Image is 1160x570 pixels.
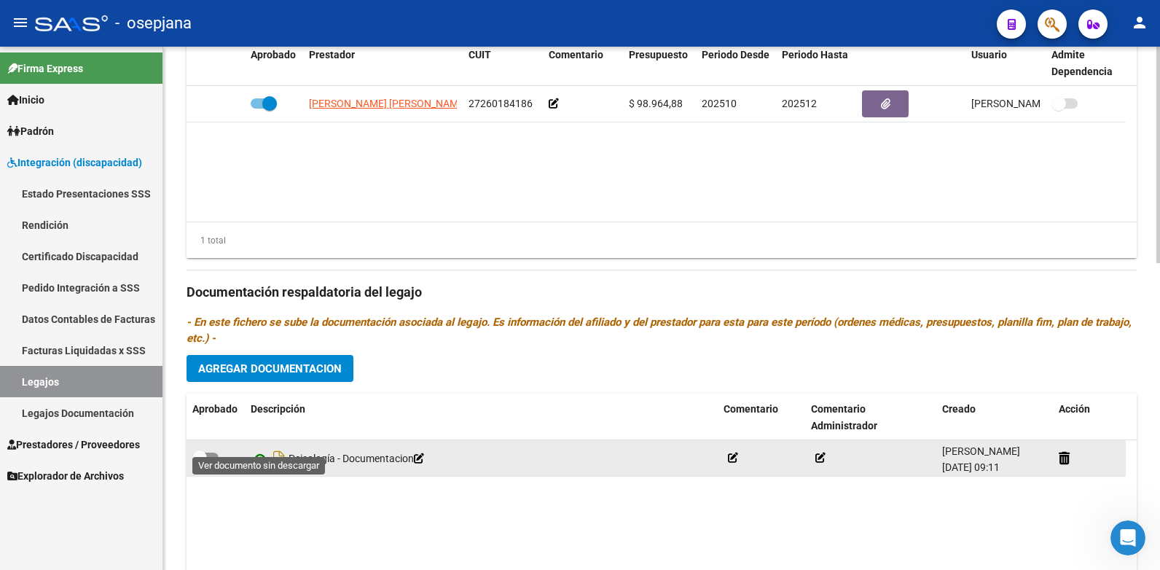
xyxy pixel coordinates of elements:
span: [PERSON_NAME] [DATE] [971,98,1086,109]
span: Explorador de Archivos [7,468,124,484]
datatable-header-cell: Prestador [303,39,463,87]
span: Integración (discapacidad) [7,155,142,171]
span: [PERSON_NAME] [PERSON_NAME] [309,98,467,109]
span: Comentario Administrador [811,403,877,432]
datatable-header-cell: CUIT [463,39,543,87]
span: 202512 [782,98,817,109]
span: Padrón [7,123,54,139]
datatable-header-cell: Comentario Administrador [805,394,936,442]
iframe: Intercom live chat [1110,520,1145,555]
span: Aprobado [192,403,238,415]
datatable-header-cell: Periodo Desde [696,39,776,87]
span: Prestador [309,49,355,60]
span: Admite Dependencia [1051,49,1113,77]
span: Firma Express [7,60,83,77]
span: Periodo Hasta [782,49,848,60]
datatable-header-cell: Creado [936,394,1053,442]
span: Agregar Documentacion [198,362,342,375]
h3: Documentación respaldatoria del legajo [187,282,1137,302]
span: Descripción [251,403,305,415]
datatable-header-cell: Comentario [543,39,623,87]
datatable-header-cell: Usuario [965,39,1046,87]
span: Prestadores / Proveedores [7,437,140,453]
button: Agregar Documentacion [187,355,353,382]
span: 202510 [702,98,737,109]
datatable-header-cell: Admite Dependencia [1046,39,1126,87]
span: - osepjana [115,7,192,39]
span: Comentario [724,403,778,415]
datatable-header-cell: Aprobado [245,39,303,87]
mat-icon: person [1131,14,1148,31]
span: [DATE] 09:11 [942,461,1000,473]
span: Periodo Desde [702,49,769,60]
span: CUIT [469,49,491,60]
datatable-header-cell: Comentario [718,394,805,442]
datatable-header-cell: Acción [1053,394,1126,442]
datatable-header-cell: Aprobado [187,394,245,442]
span: 27260184186 [469,98,533,109]
i: Descargar documento [270,447,289,470]
span: $ 98.964,88 [629,98,683,109]
datatable-header-cell: Periodo Hasta [776,39,856,87]
span: Inicio [7,92,44,108]
span: Presupuesto [629,49,688,60]
span: Acción [1059,403,1090,415]
span: Creado [942,403,976,415]
datatable-header-cell: Descripción [245,394,718,442]
datatable-header-cell: Presupuesto [623,39,696,87]
span: Usuario [971,49,1007,60]
i: - En este fichero se sube la documentación asociada al legajo. Es información del afiliado y del ... [187,316,1132,345]
span: [PERSON_NAME] [942,445,1020,457]
span: Comentario [549,49,603,60]
div: Psicología - Documentacion [251,447,712,470]
mat-icon: menu [12,14,29,31]
span: Aprobado [251,49,296,60]
div: 1 total [187,233,226,249]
